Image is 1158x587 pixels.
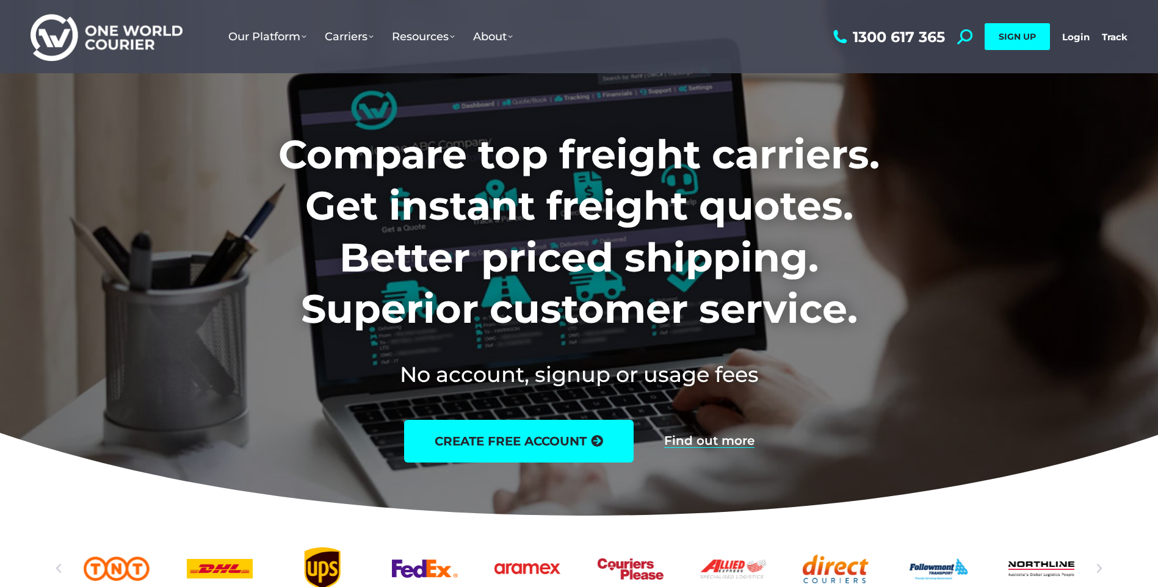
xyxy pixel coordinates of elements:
span: Carriers [325,30,374,43]
a: Our Platform [219,18,316,56]
a: Carriers [316,18,383,56]
a: Track [1102,31,1127,43]
a: 1300 617 365 [830,29,945,45]
span: Our Platform [228,30,306,43]
span: About [473,30,513,43]
h1: Compare top freight carriers. Get instant freight quotes. Better priced shipping. Superior custom... [198,129,960,335]
a: About [464,18,522,56]
a: SIGN UP [985,23,1050,50]
a: Resources [383,18,464,56]
span: Resources [392,30,455,43]
span: SIGN UP [999,31,1036,42]
a: Login [1062,31,1090,43]
h2: No account, signup or usage fees [198,359,960,389]
a: create free account [404,420,634,463]
a: Find out more [664,434,755,448]
img: One World Courier [31,12,183,62]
